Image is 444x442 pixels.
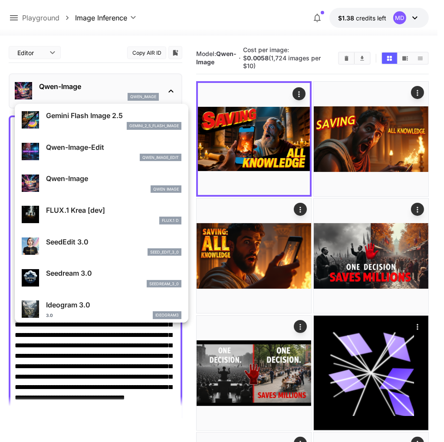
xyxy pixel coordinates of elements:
[22,296,181,323] div: Ideogram 3.03.0ideogram3
[155,312,179,318] p: ideogram3
[46,205,181,215] p: FLUX.1 Krea [dev]
[46,110,181,121] p: Gemini Flash Image 2.5
[22,170,181,196] div: Qwen-ImageQwen Image
[22,233,181,260] div: SeedEdit 3.0seed_edit_3_0
[46,237,181,247] p: SeedEdit 3.0
[22,264,181,291] div: Seedream 3.0seedream_3_0
[46,173,181,184] p: Qwen-Image
[22,139,181,165] div: Qwen-Image-Editqwen_image_edit
[149,281,179,287] p: seedream_3_0
[46,268,181,278] p: Seedream 3.0
[129,123,179,129] p: gemini_2_5_flash_image
[22,201,181,228] div: FLUX.1 Krea [dev]FLUX.1 D
[46,142,181,152] p: Qwen-Image-Edit
[22,107,181,133] div: Gemini Flash Image 2.5gemini_2_5_flash_image
[142,155,179,161] p: qwen_image_edit
[162,218,179,224] p: FLUX.1 D
[150,249,179,255] p: seed_edit_3_0
[46,300,181,310] p: Ideogram 3.0
[153,186,179,192] p: Qwen Image
[46,312,53,319] p: 3.0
